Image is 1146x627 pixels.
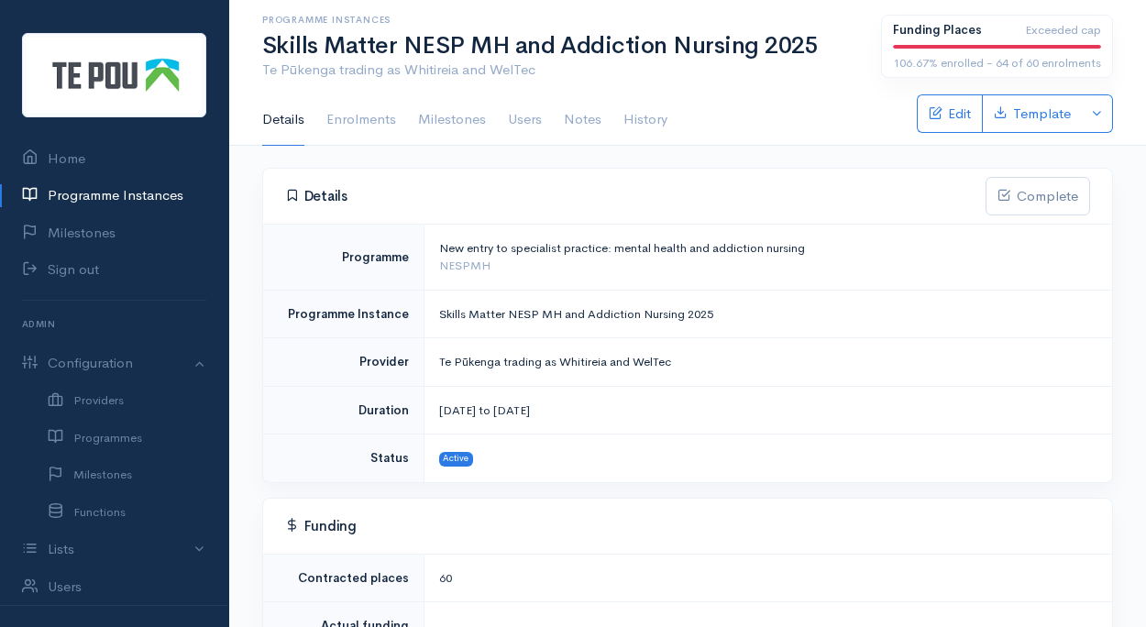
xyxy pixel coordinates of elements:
a: Template [982,94,1082,133]
a: Enrolments [326,94,396,146]
td: Provider [263,338,424,387]
div: Basic example [917,94,1113,133]
td: 60 [424,554,1112,602]
h1: Skills Matter NESP MH and Addiction Nursing 2025 [262,33,859,60]
h4: Funding [285,518,1090,534]
h6: Programme Instances [262,15,859,25]
td: Contracted places [263,554,424,602]
h4: Details [285,188,986,204]
a: Details [262,94,304,146]
p: Te Pūkenga trading as Whitireia and WelTec [262,60,859,81]
td: New entry to specialist practice: mental health and addiction nursing [424,224,1112,290]
img: Te Pou [22,33,206,117]
a: Milestones [418,94,486,146]
td: Status [263,434,424,482]
a: Users [508,94,542,146]
td: Programme [263,224,424,290]
a: History [623,94,667,146]
span: Exceeded cap [1025,21,1101,39]
button: Complete [986,177,1090,215]
td: Duration [263,386,424,434]
a: Notes [564,94,601,146]
b: Funding Places [893,22,982,38]
div: NESPMH [439,257,1091,275]
td: [DATE] to [DATE] [424,386,1112,434]
h6: Admin [22,312,206,336]
a: Edit [917,94,982,133]
span: Active [439,452,474,467]
td: Skills Matter NESP MH and Addiction Nursing 2025 [424,290,1112,338]
td: Programme Instance [263,290,424,338]
div: 106.67% enrolled - 64 of 60 enrolments [893,54,1101,72]
td: Te Pūkenga trading as Whitireia and WelTec [424,338,1112,387]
